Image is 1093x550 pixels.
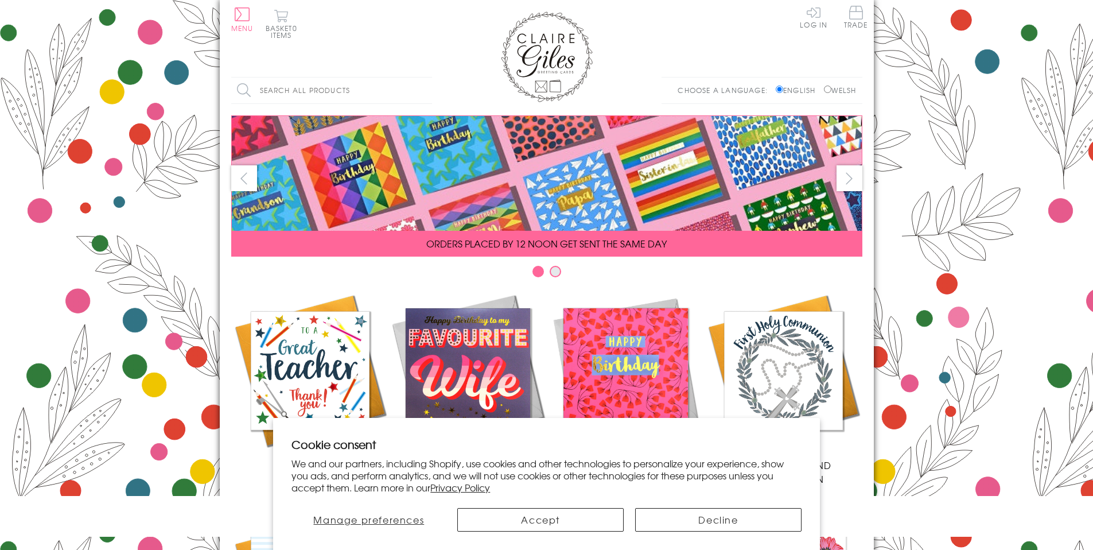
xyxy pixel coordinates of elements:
[291,436,802,452] h2: Cookie consent
[824,85,857,95] label: Welsh
[389,292,547,472] a: New Releases
[291,508,446,532] button: Manage preferences
[231,23,254,33] span: Menu
[547,292,705,472] a: Birthdays
[426,237,667,250] span: ORDERS PLACED BY 12 NOON GET SENT THE SAME DAY
[291,458,802,493] p: We and our partners, including Shopify, use cookies and other technologies to personalize your ex...
[231,292,389,472] a: Academic
[776,85,821,95] label: English
[313,513,424,526] span: Manage preferences
[678,85,773,95] p: Choose a language:
[231,165,257,191] button: prev
[837,165,862,191] button: next
[266,9,297,38] button: Basket0 items
[457,508,624,532] button: Accept
[824,86,831,93] input: Welsh
[231,265,862,283] div: Carousel Pagination
[635,508,802,532] button: Decline
[231,78,432,103] input: Search all products
[501,11,593,102] img: Claire Giles Greetings Cards
[550,266,561,277] button: Carousel Page 2
[844,6,868,30] a: Trade
[421,78,432,103] input: Search
[271,23,297,40] span: 0 items
[800,6,827,28] a: Log In
[705,292,862,486] a: Communion and Confirmation
[844,6,868,28] span: Trade
[430,481,490,494] a: Privacy Policy
[231,7,254,32] button: Menu
[532,266,544,277] button: Carousel Page 1 (Current Slide)
[776,86,783,93] input: English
